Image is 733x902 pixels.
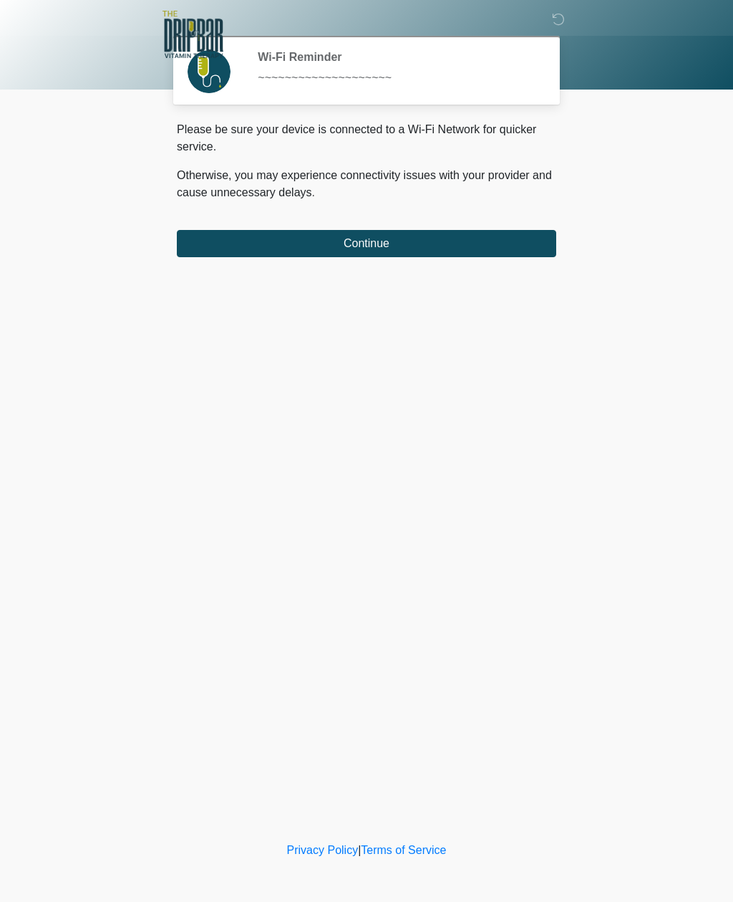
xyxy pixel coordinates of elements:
[312,186,315,198] span: .
[162,11,223,58] img: The DRIPBaR - Alamo Ranch SATX Logo
[177,167,556,201] p: Otherwise, you may experience connectivity issues with your provider and cause unnecessary delays
[188,50,230,93] img: Agent Avatar
[177,230,556,257] button: Continue
[177,121,556,155] p: Please be sure your device is connected to a Wi-Fi Network for quicker service.
[287,844,359,856] a: Privacy Policy
[358,844,361,856] a: |
[258,69,535,87] div: ~~~~~~~~~~~~~~~~~~~~
[361,844,446,856] a: Terms of Service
